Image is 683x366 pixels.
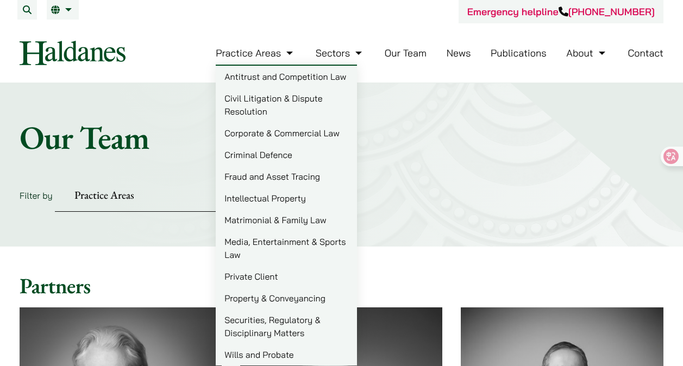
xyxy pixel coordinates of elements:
a: About [566,47,607,59]
label: Filter by [20,190,53,201]
a: Practice Areas [216,47,296,59]
a: Contact [628,47,663,59]
a: Corporate & Commercial Law [216,122,357,144]
a: Property & Conveyancing [216,287,357,309]
a: Securities, Regulatory & Disciplinary Matters [216,309,357,344]
a: Wills and Probate [216,344,357,365]
a: News [447,47,471,59]
a: Intellectual Property [216,187,357,209]
h1: Our Team [20,118,663,157]
a: Fraud and Asset Tracing [216,166,357,187]
a: Our Team [385,47,427,59]
a: EN [51,5,74,14]
a: Private Client [216,266,357,287]
a: Criminal Defence [216,144,357,166]
h2: Partners [20,273,663,299]
a: Publications [491,47,547,59]
a: Antitrust and Competition Law [216,66,357,87]
a: Matrimonial & Family Law [216,209,357,231]
a: Emergency helpline[PHONE_NUMBER] [467,5,655,18]
a: Sectors [316,47,365,59]
a: Civil Litigation & Dispute Resolution [216,87,357,122]
a: Media, Entertainment & Sports Law [216,231,357,266]
img: Logo of Haldanes [20,41,126,65]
